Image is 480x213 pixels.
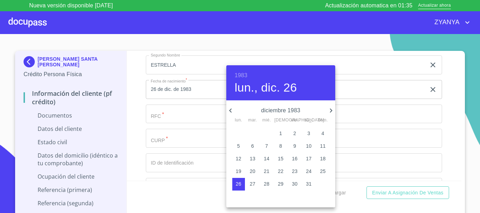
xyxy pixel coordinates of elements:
p: 2 [293,130,296,137]
p: 28 [264,180,270,187]
button: 19 [232,165,245,178]
button: 10 [303,140,315,153]
span: sáb. [303,117,315,124]
button: 25 [317,165,329,178]
p: 12 [236,155,241,162]
p: 13 [250,155,255,162]
button: 23 [288,165,301,178]
p: 30 [292,180,298,187]
button: 8 [274,140,287,153]
button: 16 [288,153,301,165]
p: 9 [293,142,296,149]
button: 18 [317,153,329,165]
p: 20 [250,168,255,175]
button: 1 [274,127,287,140]
p: 4 [322,130,324,137]
p: 23 [292,168,298,175]
button: 20 [246,165,259,178]
button: 12 [232,153,245,165]
button: 28 [260,178,273,191]
span: [DEMOGRAPHIC_DATA]. [274,117,287,124]
button: 27 [246,178,259,191]
button: 1983 [235,71,247,80]
button: 9 [288,140,301,153]
p: 26 [236,180,241,187]
button: 13 [246,153,259,165]
button: 2 [288,127,301,140]
p: 21 [264,168,270,175]
span: dom. [317,117,329,124]
span: lun. [232,117,245,124]
span: mar. [246,117,259,124]
p: 3 [307,130,310,137]
p: 15 [278,155,284,162]
button: 29 [274,178,287,191]
button: 11 [317,140,329,153]
p: 17 [306,155,312,162]
p: 14 [264,155,270,162]
button: 15 [274,153,287,165]
button: lun., dic. 26 [235,80,297,95]
p: 31 [306,180,312,187]
button: 7 [260,140,273,153]
p: 5 [237,142,240,149]
button: 21 [260,165,273,178]
p: 11 [320,142,326,149]
span: vie. [288,117,301,124]
p: 19 [236,168,241,175]
p: 8 [279,142,282,149]
button: 5 [232,140,245,153]
button: 14 [260,153,273,165]
p: 16 [292,155,298,162]
button: 31 [303,178,315,191]
p: 27 [250,180,255,187]
button: 30 [288,178,301,191]
button: 17 [303,153,315,165]
p: 29 [278,180,284,187]
p: 6 [251,142,254,149]
button: 26 [232,178,245,191]
button: 4 [317,127,329,140]
p: 7 [265,142,268,149]
p: 1 [279,130,282,137]
p: 18 [320,155,326,162]
button: 24 [303,165,315,178]
p: 10 [306,142,312,149]
p: 22 [278,168,284,175]
button: 22 [274,165,287,178]
button: 6 [246,140,259,153]
p: diciembre 1983 [235,106,327,115]
button: 3 [303,127,315,140]
span: mié. [260,117,273,124]
p: 25 [320,168,326,175]
p: 24 [306,168,312,175]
